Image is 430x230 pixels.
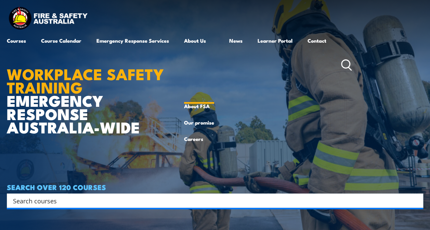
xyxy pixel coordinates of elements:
[258,32,292,98] a: Learner Portal
[41,32,81,98] a: Course Calendar
[229,32,243,98] a: News
[7,32,26,98] a: Courses
[308,32,326,98] a: Contact
[96,32,169,98] a: Emergency Response Services
[184,98,214,114] a: About FSA
[184,131,214,147] a: Careers
[7,50,174,134] h1: EMERGENCY RESPONSE AUSTRALIA-WIDE
[7,183,423,191] h4: SEARCH OVER 120 COURSES
[411,196,421,205] button: Search magnifier button
[184,32,214,98] a: About Us
[14,196,409,205] form: Search form
[184,114,214,131] a: Our promise
[13,196,408,206] input: Search input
